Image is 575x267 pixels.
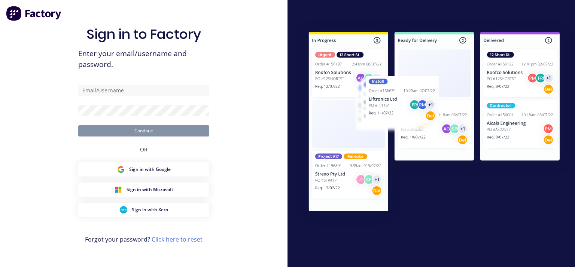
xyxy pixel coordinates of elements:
button: Google Sign inSign in with Google [78,162,209,177]
div: OR [140,136,147,162]
input: Email/Username [78,85,209,96]
span: Sign in with Microsoft [127,186,173,193]
img: Google Sign in [117,166,125,173]
span: Sign in with Google [129,166,171,173]
button: Continue [78,125,209,136]
button: Microsoft Sign inSign in with Microsoft [78,182,209,197]
h1: Sign in to Factory [86,26,201,42]
img: Factory [6,6,62,21]
img: Xero Sign in [120,206,127,214]
span: Enter your email/username and password. [78,48,209,70]
a: Click here to reset [152,235,203,243]
img: Sign in [293,18,575,228]
button: Xero Sign inSign in with Xero [78,203,209,217]
span: Sign in with Xero [132,206,168,213]
img: Microsoft Sign in [115,186,122,193]
span: Forgot your password? [85,235,203,244]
